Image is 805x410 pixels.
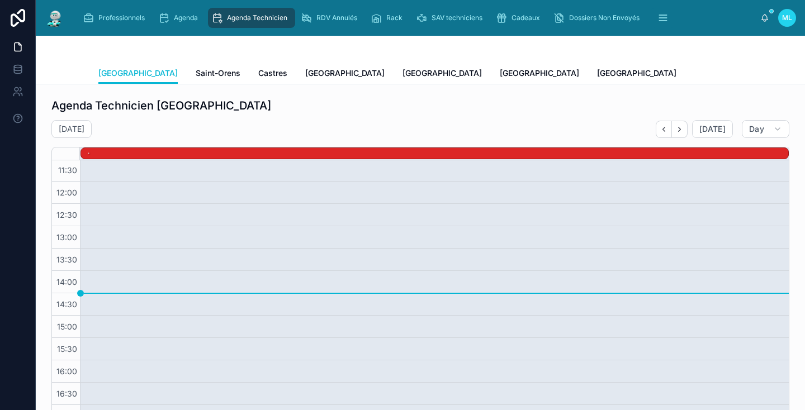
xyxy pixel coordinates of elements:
a: [GEOGRAPHIC_DATA] [402,63,482,85]
h1: Agenda Technicien [GEOGRAPHIC_DATA] [51,98,271,113]
span: [DATE] [699,124,726,134]
span: 14:30 [54,299,80,309]
span: Cadeaux [512,13,540,22]
button: Next [672,121,688,138]
button: [DATE] [692,120,733,138]
a: Rack [367,8,410,28]
button: Back [656,121,672,138]
a: [GEOGRAPHIC_DATA] [500,63,579,85]
span: Day [749,124,764,134]
h2: [DATE] [59,123,84,135]
span: [GEOGRAPHIC_DATA] [597,68,676,79]
span: 13:00 [54,232,80,242]
span: Dossiers Non Envoyés [569,13,640,22]
span: Rack [386,13,402,22]
span: 13:30 [54,255,80,264]
a: SAV techniciens [413,8,490,28]
a: Saint-Orens [196,63,240,85]
span: Agenda [174,13,198,22]
span: 16:00 [54,366,80,376]
span: [GEOGRAPHIC_DATA] [305,68,385,79]
span: SAV techniciens [432,13,482,22]
div: · [87,147,91,159]
div: · [87,148,91,158]
span: 15:00 [54,322,80,331]
span: [GEOGRAPHIC_DATA] [402,68,482,79]
span: ML [782,13,792,22]
span: 15:30 [54,344,80,354]
a: Agenda Technicien [208,8,295,28]
span: 16:30 [54,389,80,398]
div: scrollable content [74,6,760,30]
a: [GEOGRAPHIC_DATA] [98,63,178,84]
span: [GEOGRAPHIC_DATA] [98,68,178,79]
span: 12:30 [54,210,80,220]
span: RDV Annulés [316,13,357,22]
span: [GEOGRAPHIC_DATA] [500,68,579,79]
a: Cadeaux [493,8,548,28]
a: Agenda [155,8,206,28]
a: [GEOGRAPHIC_DATA] [305,63,385,85]
span: 14:00 [54,277,80,287]
button: Day [742,120,789,138]
span: Saint-Orens [196,68,240,79]
span: 11:30 [55,165,80,175]
a: Dossiers Non Envoyés [550,8,647,28]
span: Castres [258,68,287,79]
img: App logo [45,9,65,27]
span: Professionnels [98,13,145,22]
a: [GEOGRAPHIC_DATA] [597,63,676,85]
span: 12:00 [54,188,80,197]
a: RDV Annulés [297,8,365,28]
a: Castres [258,63,287,85]
a: Professionnels [79,8,153,28]
span: Agenda Technicien [227,13,287,22]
